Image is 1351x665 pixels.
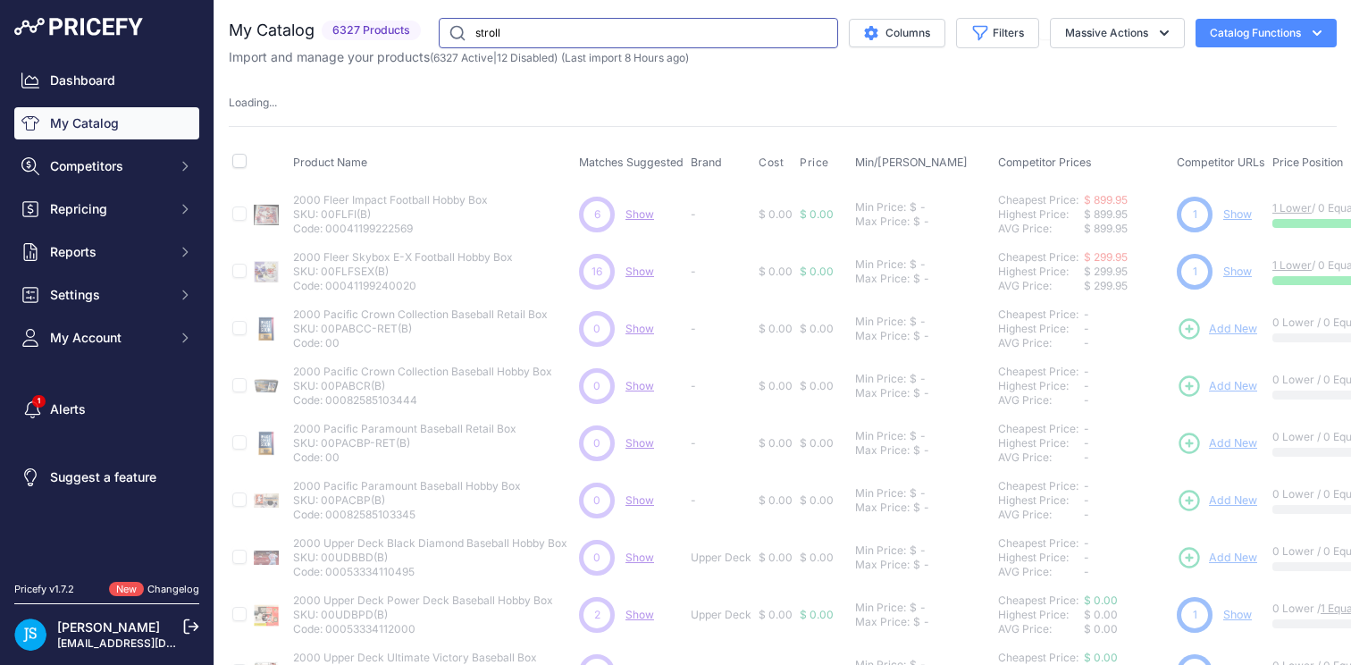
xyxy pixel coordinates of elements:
[917,543,926,558] div: -
[50,243,167,261] span: Reports
[998,279,1084,293] div: AVG Price:
[293,379,552,393] p: SKU: 00PABCR(B)
[998,508,1084,522] div: AVG Price:
[1223,207,1252,221] a: Show
[1177,156,1265,169] span: Competitor URLs
[14,322,199,354] button: My Account
[625,608,654,621] a: Show
[293,551,567,565] p: SKU: 00UDBBD(B)
[913,615,920,629] div: $
[1084,336,1089,349] span: -
[1209,378,1257,395] span: Add New
[855,386,910,400] div: Max Price:
[913,443,920,458] div: $
[759,436,793,450] span: $ 0.00
[14,461,199,493] a: Suggest a feature
[800,207,834,221] span: $ 0.00
[917,429,926,443] div: -
[759,322,793,335] span: $ 0.00
[1050,18,1185,48] button: Massive Actions
[855,543,906,558] div: Min Price:
[855,329,910,343] div: Max Price:
[1084,608,1118,621] span: $ 0.00
[14,236,199,268] button: Reports
[1193,264,1197,280] span: 1
[1272,201,1312,215] a: 1 Lower
[293,193,488,207] p: 2000 Fleer Impact Football Hobby Box
[910,429,917,443] div: $
[1209,550,1257,567] span: Add New
[920,329,929,343] div: -
[14,279,199,311] button: Settings
[293,207,488,222] p: SKU: 00FLFI(B)
[691,156,722,169] span: Brand
[293,508,521,522] p: Code: 00082585103345
[759,551,793,564] span: $ 0.00
[1177,316,1257,341] a: Add New
[293,365,552,379] p: 2000 Pacific Crown Collection Baseball Hobby Box
[269,96,277,109] span: ...
[998,422,1078,435] a: Cheapest Price:
[1177,545,1257,570] a: Add New
[998,336,1084,350] div: AVG Price:
[593,492,600,509] span: 0
[1209,321,1257,338] span: Add New
[998,436,1084,450] div: Highest Price:
[57,636,244,650] a: [EMAIL_ADDRESS][DOMAIN_NAME]
[14,64,199,560] nav: Sidebar
[1084,207,1128,221] span: $ 899.95
[1193,206,1197,223] span: 1
[920,443,929,458] div: -
[800,608,834,621] span: $ 0.00
[50,200,167,218] span: Repricing
[293,536,567,551] p: 2000 Upper Deck Black Diamond Baseball Hobby Box
[998,450,1084,465] div: AVG Price:
[691,322,751,336] p: -
[691,379,751,393] p: -
[800,322,834,335] span: $ 0.00
[293,222,488,236] p: Code: 00041199222569
[855,443,910,458] div: Max Price:
[14,107,199,139] a: My Catalog
[625,207,654,221] a: Show
[293,436,516,450] p: SKU: 00PACBP-RET(B)
[594,206,600,223] span: 6
[855,156,968,169] span: Min/[PERSON_NAME]
[1084,593,1118,607] a: $ 0.00
[998,156,1092,169] span: Competitor Prices
[579,156,684,169] span: Matches Suggested
[855,501,910,515] div: Max Price:
[998,593,1078,607] a: Cheapest Price:
[910,257,917,272] div: $
[800,379,834,392] span: $ 0.00
[625,436,654,450] span: Show
[920,615,929,629] div: -
[998,322,1084,336] div: Highest Price:
[50,286,167,304] span: Settings
[998,565,1084,579] div: AVG Price:
[50,329,167,347] span: My Account
[593,378,600,394] span: 0
[1272,258,1312,272] a: 1 Lower
[1177,488,1257,513] a: Add New
[293,422,516,436] p: 2000 Pacific Paramount Baseball Retail Box
[917,486,926,501] div: -
[691,436,751,450] p: -
[322,21,421,41] span: 6327 Products
[1177,431,1257,456] a: Add New
[1223,608,1252,621] a: Show
[147,583,199,595] a: Changelog
[109,582,144,597] span: New
[849,19,945,47] button: Columns
[800,156,833,170] button: Price
[293,565,567,579] p: Code: 00053334110495
[625,379,654,392] a: Show
[229,48,689,66] p: Import and manage your products
[1209,435,1257,452] span: Add New
[917,315,926,329] div: -
[998,265,1084,279] div: Highest Price:
[625,265,654,278] a: Show
[430,51,558,64] span: ( | )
